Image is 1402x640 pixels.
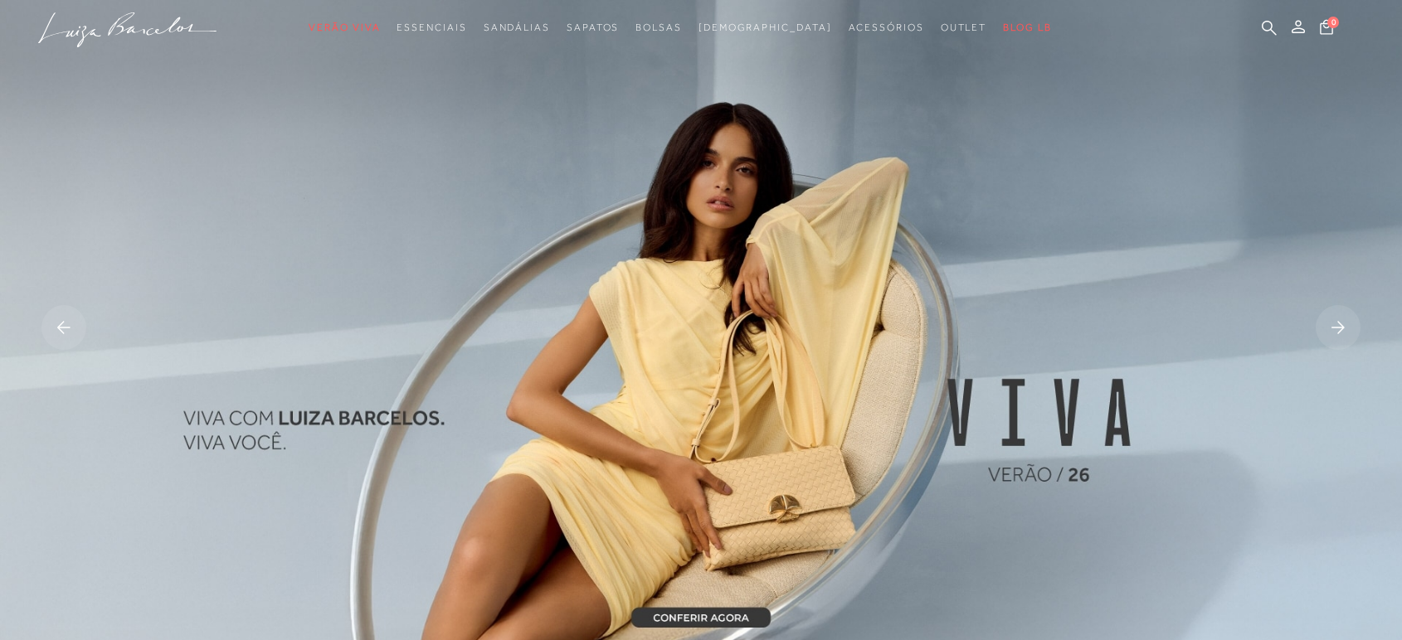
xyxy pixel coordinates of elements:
a: noSubCategoriesText [941,12,987,43]
a: BLOG LB [1003,12,1051,43]
span: [DEMOGRAPHIC_DATA] [699,22,832,33]
span: Bolsas [635,22,682,33]
a: noSubCategoriesText [397,12,466,43]
a: noSubCategoriesText [699,12,832,43]
a: noSubCategoriesText [484,12,550,43]
a: noSubCategoriesText [635,12,682,43]
a: noSubCategoriesText [567,12,619,43]
span: BLOG LB [1003,22,1051,33]
span: 0 [1327,17,1339,28]
span: Verão Viva [309,22,380,33]
span: Sandálias [484,22,550,33]
a: noSubCategoriesText [309,12,380,43]
a: noSubCategoriesText [849,12,924,43]
span: Essenciais [397,22,466,33]
span: Sapatos [567,22,619,33]
span: Outlet [941,22,987,33]
span: Acessórios [849,22,924,33]
button: 0 [1315,18,1338,41]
